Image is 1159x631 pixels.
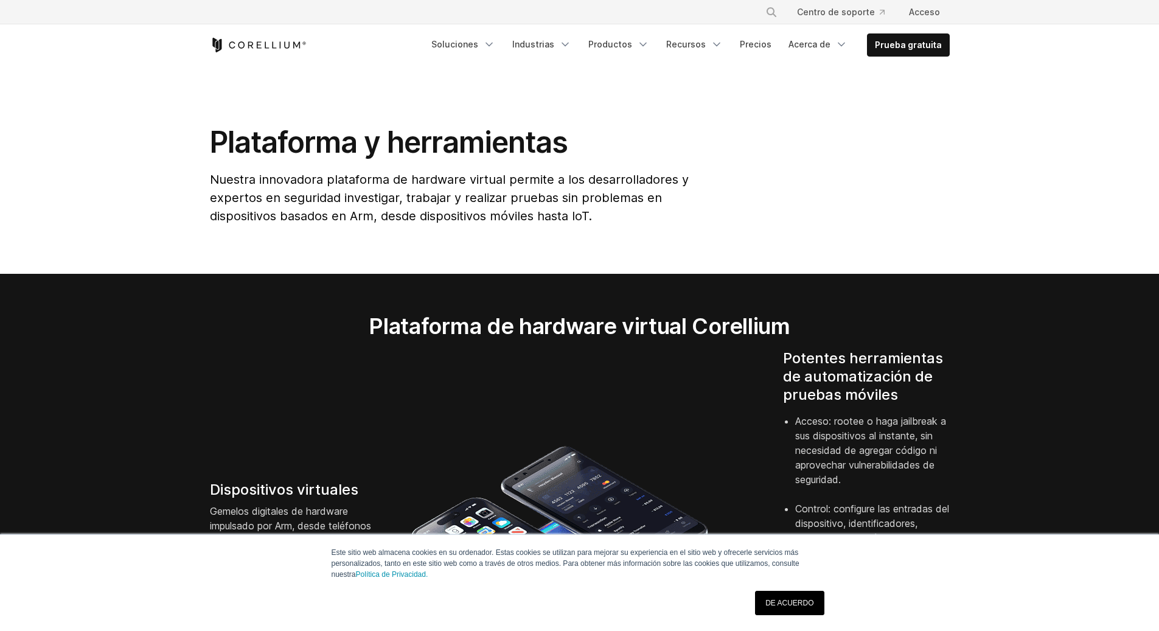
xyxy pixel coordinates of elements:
[760,1,782,23] button: Buscar
[797,7,875,17] font: Centro de soporte
[751,1,950,23] div: Menú de navegación
[740,39,771,49] font: Precios
[369,313,790,340] font: Plataforma de hardware virtual Corellium
[875,40,942,50] font: Prueba gratuita
[356,570,428,579] a: Política de Privacidad.
[909,7,940,17] font: Acceso
[512,39,554,49] font: Industrias
[210,505,371,561] font: Gemelos digitales de hardware impulsado por Arm, desde teléfonos hasta enrutadores y sistemas aut...
[666,39,706,49] font: Recursos
[795,503,949,544] font: Control: configure las entradas del dispositivo, identificadores, sensores, ubicación y entorno.
[210,172,689,223] font: Nuestra innovadora plataforma de hardware virtual permite a los desarrolladores y expertos en seg...
[210,38,307,52] a: Página de inicio de Corellium
[332,548,799,579] font: Este sitio web almacena cookies en su ordenador. Estas cookies se utilizan para mejorar su experi...
[210,481,358,498] font: Dispositivos virtuales
[424,33,950,57] div: Menú de navegación
[783,349,943,403] font: Potentes herramientas de automatización de pruebas móviles
[431,39,478,49] font: Soluciones
[210,124,568,160] font: Plataforma y herramientas
[765,599,813,607] font: DE ACUERDO
[755,591,824,615] a: DE ACUERDO
[588,39,632,49] font: Productos
[788,39,830,49] font: Acerca de
[795,415,946,486] font: Acceso: rootee o haga jailbreak a sus dispositivos al instante, sin necesidad de agregar código n...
